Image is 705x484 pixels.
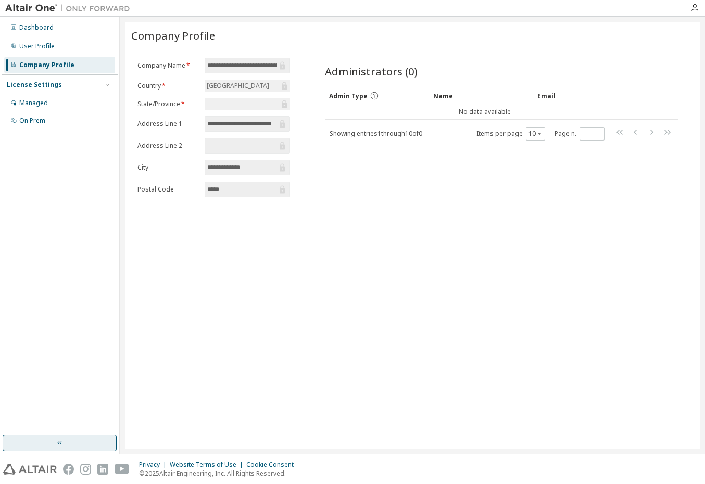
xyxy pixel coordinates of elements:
[7,81,62,89] div: License Settings
[97,464,108,475] img: linkedin.svg
[80,464,91,475] img: instagram.svg
[19,23,54,32] div: Dashboard
[137,142,198,150] label: Address Line 2
[476,127,545,141] span: Items per page
[137,100,198,108] label: State/Province
[115,464,130,475] img: youtube.svg
[137,120,198,128] label: Address Line 1
[205,80,290,92] div: [GEOGRAPHIC_DATA]
[19,42,55,50] div: User Profile
[170,461,246,469] div: Website Terms of Use
[246,461,300,469] div: Cookie Consent
[325,104,645,120] td: No data available
[139,461,170,469] div: Privacy
[139,469,300,478] p: © 2025 Altair Engineering, Inc. All Rights Reserved.
[433,87,529,104] div: Name
[137,82,198,90] label: Country
[137,185,198,194] label: Postal Code
[330,129,422,138] span: Showing entries 1 through 10 of 0
[555,127,605,141] span: Page n.
[528,130,543,138] button: 10
[131,28,215,43] span: Company Profile
[137,61,198,70] label: Company Name
[19,117,45,125] div: On Prem
[205,80,271,92] div: [GEOGRAPHIC_DATA]
[329,92,368,100] span: Admin Type
[19,61,74,69] div: Company Profile
[325,64,418,79] span: Administrators (0)
[63,464,74,475] img: facebook.svg
[537,87,588,104] div: Email
[3,464,57,475] img: altair_logo.svg
[19,99,48,107] div: Managed
[137,163,198,172] label: City
[5,3,135,14] img: Altair One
